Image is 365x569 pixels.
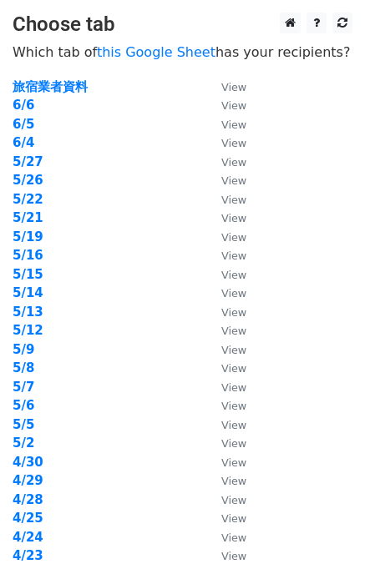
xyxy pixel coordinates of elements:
a: 5/26 [13,173,43,188]
a: View [205,173,246,188]
a: View [205,530,246,545]
a: 5/21 [13,210,43,225]
a: 5/15 [13,267,43,282]
small: View [221,212,246,224]
small: View [221,475,246,487]
a: 5/27 [13,154,43,169]
small: View [221,156,246,169]
a: 5/12 [13,323,43,338]
a: View [205,285,246,300]
a: 6/4 [13,135,34,150]
a: View [205,436,246,451]
small: View [221,249,246,262]
small: View [221,344,246,356]
a: View [205,455,246,470]
a: View [205,98,246,113]
a: View [205,305,246,320]
small: View [221,419,246,431]
strong: 5/13 [13,305,43,320]
a: View [205,342,246,357]
small: View [221,362,246,375]
small: View [221,456,246,469]
a: 5/7 [13,380,34,395]
a: View [205,210,246,225]
small: View [221,269,246,281]
a: 5/16 [13,248,43,263]
a: View [205,323,246,338]
a: 4/29 [13,473,43,488]
a: 4/25 [13,511,43,526]
p: Which tab of has your recipients? [13,43,352,61]
a: 4/23 [13,548,43,563]
a: 旅宿業者資料 [13,79,88,94]
a: 6/5 [13,117,34,132]
a: View [205,135,246,150]
small: View [221,287,246,300]
a: 5/9 [13,342,34,357]
h3: Choose tab [13,13,352,37]
small: View [221,400,246,412]
small: View [221,194,246,206]
small: View [221,81,246,93]
a: 5/2 [13,436,34,451]
small: View [221,137,246,149]
a: View [205,398,246,413]
a: View [205,229,246,244]
small: View [221,231,246,244]
a: View [205,380,246,395]
a: 4/24 [13,530,43,545]
a: View [205,117,246,132]
small: View [221,325,246,337]
small: View [221,512,246,525]
a: 4/28 [13,492,43,507]
a: 5/14 [13,285,43,300]
a: 4/30 [13,455,43,470]
a: View [205,192,246,207]
small: View [221,381,246,394]
a: View [205,154,246,169]
a: 5/19 [13,229,43,244]
small: View [221,99,246,112]
a: 5/8 [13,360,34,375]
a: View [205,267,246,282]
a: View [205,417,246,432]
small: View [221,531,246,544]
a: 5/22 [13,192,43,207]
a: 5/5 [13,417,34,432]
small: View [221,174,246,187]
a: View [205,79,246,94]
a: View [205,360,246,375]
small: View [221,306,246,319]
a: View [205,248,246,263]
small: View [221,437,246,450]
a: 5/6 [13,398,34,413]
a: this Google Sheet [97,44,215,60]
small: View [221,494,246,506]
a: 6/6 [13,98,34,113]
small: View [221,118,246,131]
a: View [205,473,246,488]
